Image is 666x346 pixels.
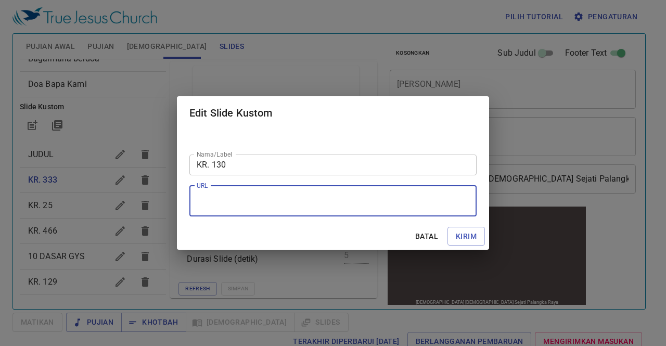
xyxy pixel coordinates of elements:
[447,227,485,246] button: Kirim
[456,230,477,243] span: Kirim
[414,230,439,243] span: Batal
[30,95,173,100] div: [DEMOGRAPHIC_DATA] [DEMOGRAPHIC_DATA] Sejati Palangka Raya
[410,227,443,246] button: Batal
[189,105,477,121] h2: Edit Slide Kustom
